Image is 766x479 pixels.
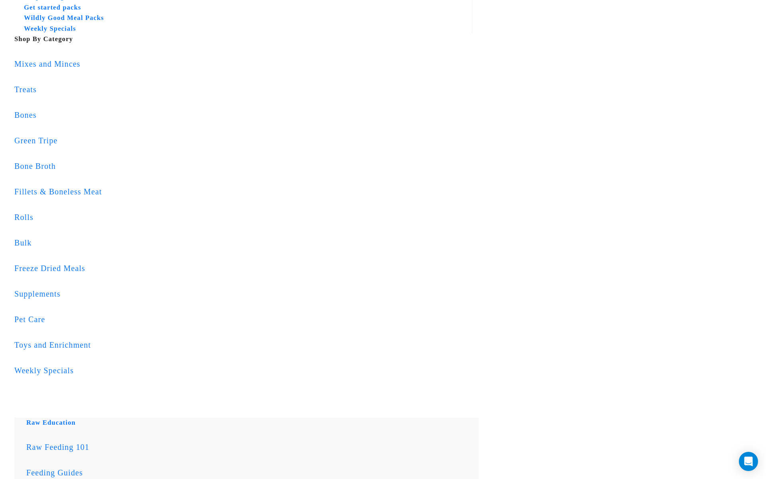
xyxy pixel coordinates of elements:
div: Pet Care [14,313,472,326]
div: Feeding Guides [26,466,472,479]
a: Mixes and Minces [14,47,472,81]
a: Pet Care [14,302,472,336]
a: Bulk [14,226,472,260]
div: Bone Broth [14,160,472,172]
div: Mixes and Minces [14,57,472,70]
a: Freeze Dried Meals [14,251,472,285]
div: Freeze Dried Meals [14,262,472,275]
div: Green Tripe [14,134,472,147]
a: Supplements [14,277,472,311]
a: Bones [14,98,472,132]
a: Bone Broth [14,149,472,183]
div: Open Intercom Messenger [739,452,758,471]
h5: Get started packs [24,2,459,13]
a: Toys and Enrichment [14,328,472,362]
a: Wildly Good Meal Packs [14,13,459,24]
a: Get started packs [14,2,459,13]
div: Bulk [14,236,472,249]
h5: Weekly Specials [24,24,459,34]
a: Fillets & Boneless Meat [14,174,472,209]
a: Weekly Specials [14,24,459,34]
div: Weekly Specials [14,364,472,377]
h5: Shop By Category [14,34,472,45]
div: Toys and Enrichment [14,338,472,351]
div: Raw Feeding 101 [26,441,472,453]
a: Green Tripe [14,123,472,158]
a: Raw Education [26,419,76,426]
a: Weekly Specials [14,353,472,388]
a: Raw Feeding 101 [26,430,472,464]
div: Bones [14,109,472,121]
a: Treats [14,72,472,107]
h5: Wildly Good Meal Packs [24,13,459,24]
div: Fillets & Boneless Meat [14,185,472,198]
div: Rolls [14,211,472,224]
div: Supplements [14,287,472,300]
a: Rolls [14,200,472,234]
div: Treats [14,83,472,96]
